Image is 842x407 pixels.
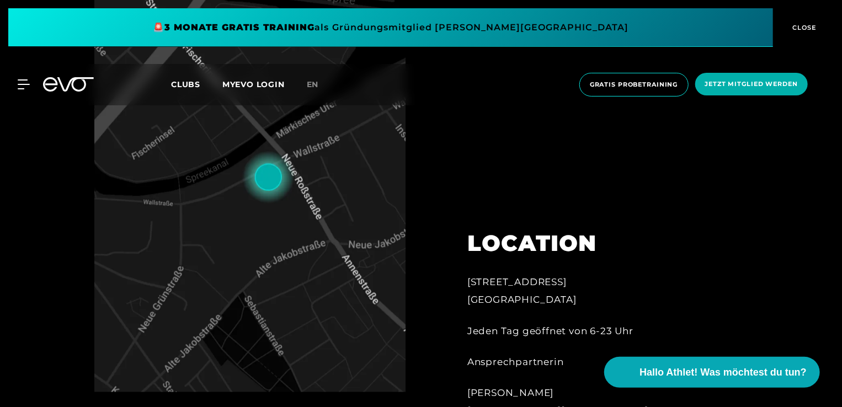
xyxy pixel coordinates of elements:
[467,353,710,371] div: Ansprechpartnerin
[171,79,222,89] a: Clubs
[773,8,834,47] button: CLOSE
[307,79,319,89] span: en
[705,79,798,89] span: Jetzt Mitglied werden
[171,79,200,89] span: Clubs
[590,80,678,89] span: Gratis Probetraining
[692,73,811,97] a: Jetzt Mitglied werden
[307,78,332,91] a: en
[604,357,820,388] button: Hallo Athlet! Was möchtest du tun?
[222,79,285,89] a: MYEVO LOGIN
[467,273,710,309] div: [STREET_ADDRESS] [GEOGRAPHIC_DATA]
[576,73,692,97] a: Gratis Probetraining
[790,23,817,33] span: CLOSE
[467,230,710,256] h2: LOCATION
[467,322,710,340] div: Jeden Tag geöffnet von 6-23 Uhr
[640,365,807,380] span: Hallo Athlet! Was möchtest du tun?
